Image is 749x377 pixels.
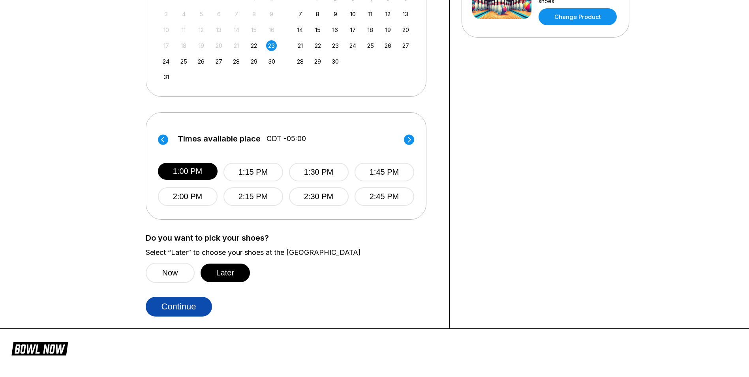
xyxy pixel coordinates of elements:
[223,187,283,206] button: 2:15 PM
[161,9,171,19] div: Not available Sunday, August 3rd, 2025
[365,9,376,19] div: Choose Thursday, September 11th, 2025
[223,163,283,181] button: 1:15 PM
[330,9,341,19] div: Choose Tuesday, September 9th, 2025
[289,163,349,181] button: 1:30 PM
[347,40,358,51] div: Choose Wednesday, September 24th, 2025
[231,25,242,35] div: Not available Thursday, August 14th, 2025
[249,40,259,51] div: Choose Friday, August 22nd, 2025
[383,25,393,35] div: Choose Friday, September 19th, 2025
[231,9,242,19] div: Not available Thursday, August 7th, 2025
[330,25,341,35] div: Choose Tuesday, September 16th, 2025
[161,25,171,35] div: Not available Sunday, August 10th, 2025
[330,56,341,67] div: Choose Tuesday, September 30th, 2025
[267,134,306,143] span: CDT -05:00
[365,25,376,35] div: Choose Thursday, September 18th, 2025
[400,25,411,35] div: Choose Saturday, September 20th, 2025
[347,25,358,35] div: Choose Wednesday, September 17th, 2025
[383,40,393,51] div: Choose Friday, September 26th, 2025
[178,134,261,143] span: Times available place
[158,163,218,180] button: 1:00 PM
[146,248,437,257] label: Select “Later” to choose your shoes at the [GEOGRAPHIC_DATA]
[289,187,349,206] button: 2:30 PM
[158,187,218,206] button: 2:00 PM
[178,25,189,35] div: Not available Monday, August 11th, 2025
[266,40,277,51] div: Choose Saturday, August 23rd, 2025
[178,40,189,51] div: Not available Monday, August 18th, 2025
[146,263,195,283] button: Now
[330,40,341,51] div: Choose Tuesday, September 23rd, 2025
[146,234,437,242] label: Do you want to pick your shoes?
[196,56,206,67] div: Choose Tuesday, August 26th, 2025
[295,56,306,67] div: Choose Sunday, September 28th, 2025
[295,9,306,19] div: Choose Sunday, September 7th, 2025
[266,9,277,19] div: Not available Saturday, August 9th, 2025
[249,56,259,67] div: Choose Friday, August 29th, 2025
[295,25,306,35] div: Choose Sunday, September 14th, 2025
[249,25,259,35] div: Not available Friday, August 15th, 2025
[355,187,414,206] button: 2:45 PM
[249,9,259,19] div: Not available Friday, August 8th, 2025
[400,40,411,51] div: Choose Saturday, September 27th, 2025
[383,9,393,19] div: Choose Friday, September 12th, 2025
[214,40,224,51] div: Not available Wednesday, August 20th, 2025
[400,9,411,19] div: Choose Saturday, September 13th, 2025
[161,72,171,82] div: Choose Sunday, August 31st, 2025
[295,40,306,51] div: Choose Sunday, September 21st, 2025
[312,40,323,51] div: Choose Monday, September 22nd, 2025
[231,56,242,67] div: Choose Thursday, August 28th, 2025
[312,9,323,19] div: Choose Monday, September 8th, 2025
[347,9,358,19] div: Choose Wednesday, September 10th, 2025
[214,25,224,35] div: Not available Wednesday, August 13th, 2025
[161,40,171,51] div: Not available Sunday, August 17th, 2025
[539,8,617,25] a: Change Product
[196,25,206,35] div: Not available Tuesday, August 12th, 2025
[201,264,250,282] button: Later
[312,25,323,35] div: Choose Monday, September 15th, 2025
[266,56,277,67] div: Choose Saturday, August 30th, 2025
[178,9,189,19] div: Not available Monday, August 4th, 2025
[214,56,224,67] div: Choose Wednesday, August 27th, 2025
[146,297,212,317] button: Continue
[266,25,277,35] div: Not available Saturday, August 16th, 2025
[161,56,171,67] div: Choose Sunday, August 24th, 2025
[312,56,323,67] div: Choose Monday, September 29th, 2025
[214,9,224,19] div: Not available Wednesday, August 6th, 2025
[196,9,206,19] div: Not available Tuesday, August 5th, 2025
[196,40,206,51] div: Not available Tuesday, August 19th, 2025
[178,56,189,67] div: Choose Monday, August 25th, 2025
[365,40,376,51] div: Choose Thursday, September 25th, 2025
[355,163,414,181] button: 1:45 PM
[231,40,242,51] div: Not available Thursday, August 21st, 2025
